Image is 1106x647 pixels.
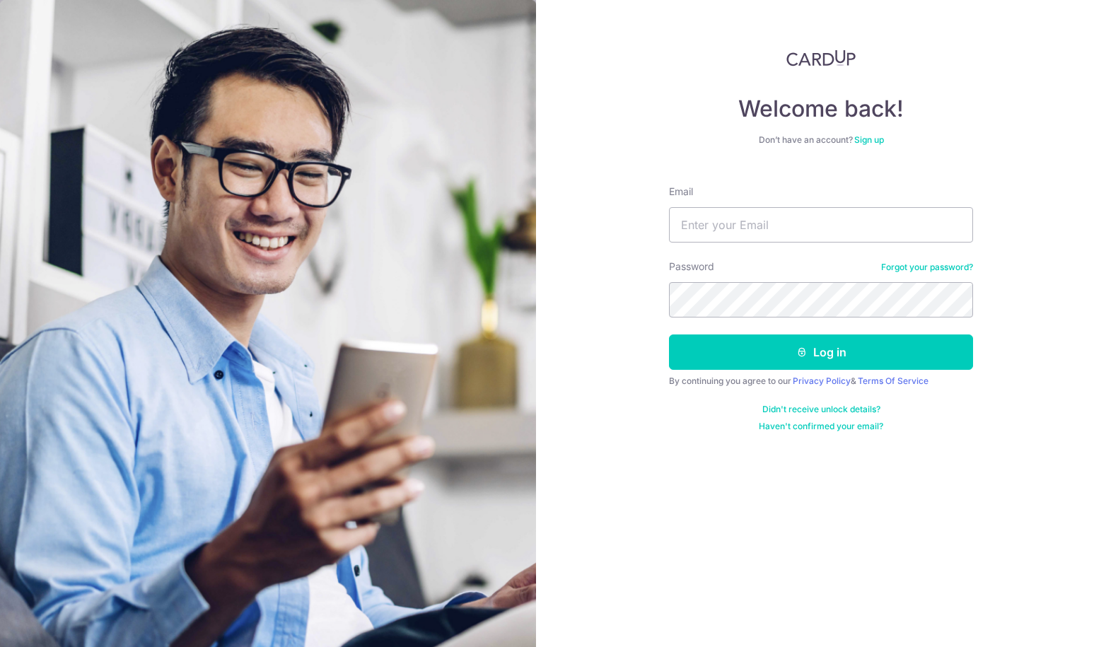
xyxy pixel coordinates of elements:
[669,375,973,387] div: By continuing you agree to our &
[793,375,851,386] a: Privacy Policy
[786,49,856,66] img: CardUp Logo
[881,262,973,273] a: Forgot your password?
[762,404,880,415] a: Didn't receive unlock details?
[669,134,973,146] div: Don’t have an account?
[759,421,883,432] a: Haven't confirmed your email?
[854,134,884,145] a: Sign up
[669,207,973,243] input: Enter your Email
[669,260,714,274] label: Password
[858,375,929,386] a: Terms Of Service
[669,334,973,370] button: Log in
[669,185,693,199] label: Email
[669,95,973,123] h4: Welcome back!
